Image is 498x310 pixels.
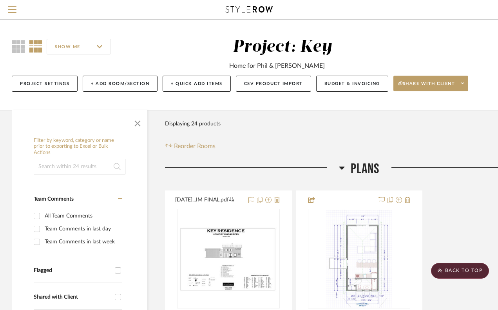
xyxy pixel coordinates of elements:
[165,116,221,132] div: Displaying 24 products
[175,196,243,205] button: [DATE]...IM FINAL.pdf
[393,76,469,91] button: Share with client
[398,81,455,92] span: Share with client
[165,141,215,151] button: Reorder Rooms
[83,76,158,92] button: + Add Room/Section
[174,141,215,151] span: Reorder Rooms
[326,210,392,308] img: Game Room Layout
[34,138,125,156] h6: Filter by keyword, category or name prior to exporting to Excel or Bulk Actions
[34,294,111,301] div: Shared with Client
[45,236,120,248] div: Team Comments in last week
[177,209,279,308] div: 0
[351,161,380,178] span: Plans
[45,210,120,222] div: All Team Comments
[229,61,325,71] div: Home for Phil & [PERSON_NAME]
[34,196,74,202] span: Team Comments
[233,39,332,55] div: Project: Key
[431,263,489,279] scroll-to-top-button: BACK TO TOP
[236,76,311,92] button: CSV Product Import
[34,267,111,274] div: Flagged
[130,114,145,130] button: Close
[34,159,125,174] input: Search within 24 results
[163,76,231,92] button: + Quick Add Items
[316,76,388,92] button: Budget & Invoicing
[45,223,120,235] div: Team Comments in last day
[12,76,78,92] button: Project Settings
[178,225,279,292] img: House Plans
